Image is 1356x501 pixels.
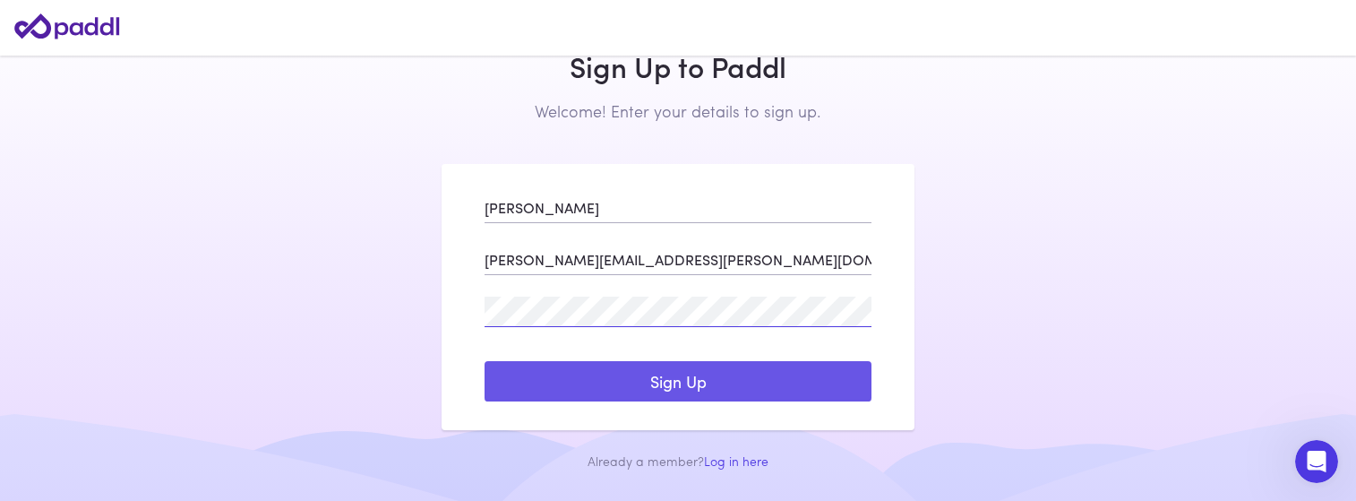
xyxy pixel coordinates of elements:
div: Already a member? [442,452,914,470]
button: Sign Up [485,361,871,402]
iframe: Intercom live chat [1295,440,1338,483]
h1: Sign Up to Paddl [442,49,914,83]
input: Enter your Email [485,245,871,275]
a: Log in here [704,452,768,470]
input: Enter your Full Name [485,193,871,223]
h2: Welcome! Enter your details to sign up. [442,101,914,121]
